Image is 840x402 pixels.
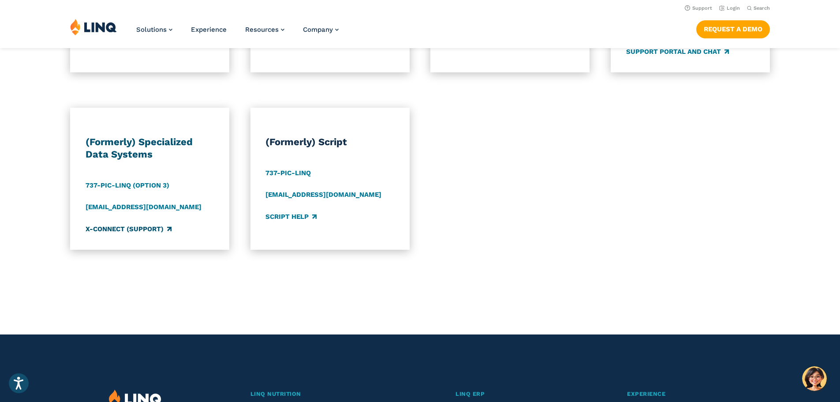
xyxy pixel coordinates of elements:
a: [EMAIL_ADDRESS][DOMAIN_NAME] [86,203,202,212]
h3: (Formerly) Script [265,136,394,148]
a: LINQ Nutrition [250,390,410,399]
a: Support Portal and Chat [626,47,729,56]
a: Company [303,26,339,34]
span: Experience [627,391,665,397]
span: Company [303,26,333,34]
nav: Button Navigation [696,19,770,38]
button: Hello, have a question? Let’s chat. [802,366,827,391]
a: 737-PIC-LINQ (Option 3) [86,181,169,191]
span: Solutions [136,26,167,34]
span: LINQ Nutrition [250,391,301,397]
a: LINQ ERP [455,390,581,399]
a: X-Connect (Support) [86,224,172,234]
a: [EMAIL_ADDRESS][DOMAIN_NAME] [265,190,381,200]
a: Resources [245,26,284,34]
a: 737-PIC-LINQ [265,168,311,178]
span: Search [754,5,770,11]
button: Open Search Bar [747,5,770,11]
nav: Primary Navigation [136,19,339,48]
a: Support [685,5,712,11]
a: Solutions [136,26,172,34]
a: Login [719,5,740,11]
h3: (Formerly) Specialized Data Systems [86,136,214,161]
a: Experience [627,390,731,399]
img: LINQ | K‑12 Software [70,19,117,35]
a: Script Help [265,212,317,222]
a: Experience [191,26,227,34]
span: LINQ ERP [455,391,485,397]
a: Request a Demo [696,20,770,38]
span: Resources [245,26,279,34]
